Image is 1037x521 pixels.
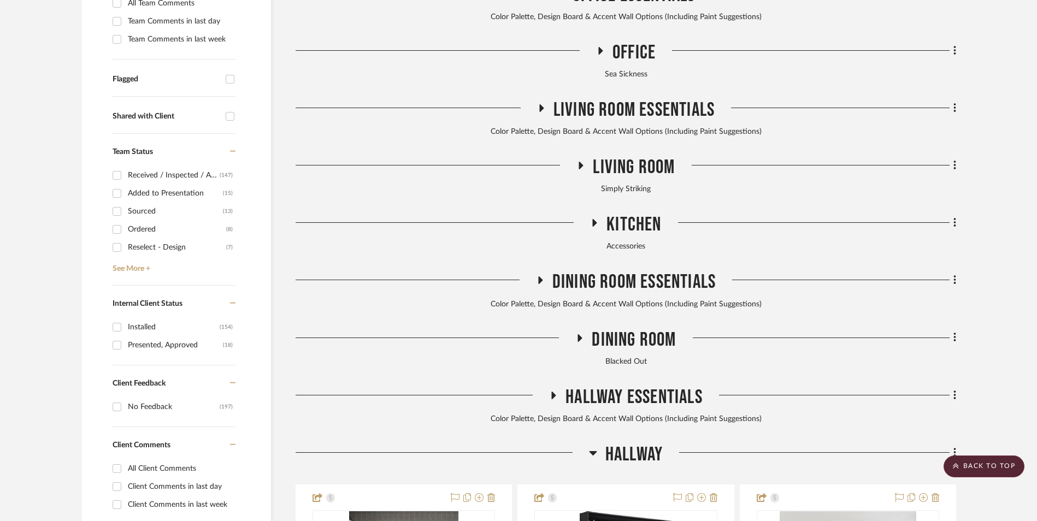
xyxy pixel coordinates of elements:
[296,69,956,81] div: Sea Sickness
[128,336,223,354] div: Presented, Approved
[296,11,956,23] div: Color Palette, Design Board & Accent Wall Options (Including Paint Suggestions)
[128,478,233,495] div: Client Comments in last day
[606,213,661,236] span: Kitchen
[296,356,956,368] div: Blacked Out
[220,318,233,336] div: (154)
[605,443,663,466] span: Hallway
[128,318,220,336] div: Installed
[223,203,233,220] div: (13)
[223,185,233,202] div: (15)
[296,241,956,253] div: Accessories
[612,41,656,64] span: Office
[128,239,226,256] div: Reselect - Design
[128,185,223,202] div: Added to Presentation
[128,203,223,220] div: Sourced
[128,167,220,184] div: Received / Inspected / Approved
[223,336,233,354] div: (18)
[296,299,956,311] div: Color Palette, Design Board & Accent Wall Options (Including Paint Suggestions)
[128,398,220,416] div: No Feedback
[113,380,166,387] span: Client Feedback
[128,13,233,30] div: Team Comments in last day
[113,441,170,449] span: Client Comments
[128,496,233,513] div: Client Comments in last week
[296,183,956,196] div: Simply Striking
[592,328,676,352] span: Dining Room
[110,256,235,274] a: See More +
[113,148,153,156] span: Team Status
[128,460,233,477] div: All Client Comments
[296,126,956,138] div: Color Palette, Design Board & Accent Wall Options (Including Paint Suggestions)
[113,112,220,121] div: Shared with Client
[296,413,956,425] div: Color Palette, Design Board & Accent Wall Options (Including Paint Suggestions)
[128,31,233,48] div: Team Comments in last week
[565,386,703,409] span: Hallway Essentials
[220,167,233,184] div: (147)
[226,239,233,256] div: (7)
[220,398,233,416] div: (197)
[128,221,226,238] div: Ordered
[113,300,182,307] span: Internal Client Status
[552,270,716,294] span: Dining Room Essentials
[113,75,220,84] div: Flagged
[944,455,1024,477] scroll-to-top-button: BACK TO TOP
[593,156,675,179] span: Living Room
[553,98,715,122] span: Living Room Essentials
[226,221,233,238] div: (8)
